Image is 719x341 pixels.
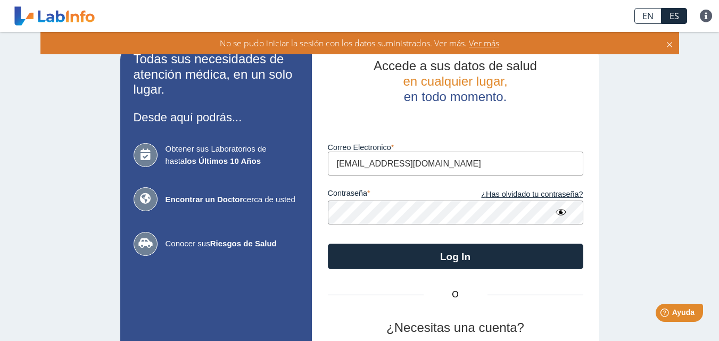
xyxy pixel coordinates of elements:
b: los Últimos 10 Años [185,156,261,165]
a: EN [634,8,662,24]
h3: Desde aquí podrás... [134,111,299,124]
b: Encontrar un Doctor [166,195,243,204]
label: Correo Electronico [328,143,583,152]
h2: ¿Necesitas una cuenta? [328,320,583,336]
span: Conocer sus [166,238,299,250]
span: cerca de usted [166,194,299,206]
a: ¿Has olvidado tu contraseña? [456,189,583,201]
label: contraseña [328,189,456,201]
span: Obtener sus Laboratorios de hasta [166,143,299,167]
span: en todo momento. [404,89,507,104]
button: Log In [328,244,583,269]
span: Accede a sus datos de salud [374,59,537,73]
h2: Todas sus necesidades de atención médica, en un solo lugar. [134,52,299,97]
span: en cualquier lugar, [403,74,507,88]
iframe: Help widget launcher [624,300,707,329]
b: Riesgos de Salud [210,239,277,248]
span: Ver más [467,37,499,49]
a: ES [662,8,687,24]
span: O [424,288,487,301]
span: No se pudo iniciar la sesión con los datos suministrados. Ver más. [220,37,467,49]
